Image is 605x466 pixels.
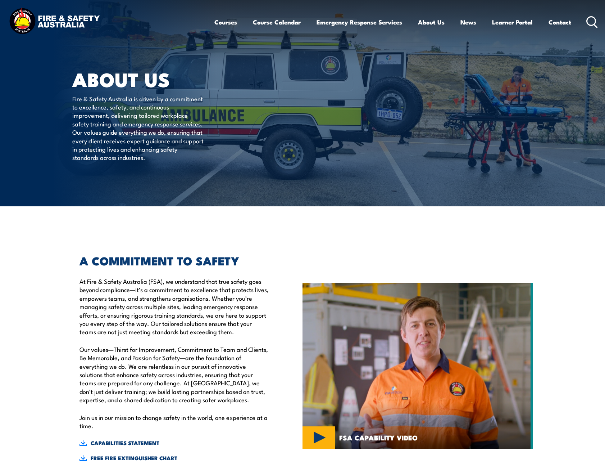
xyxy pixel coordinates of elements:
a: About Us [418,13,445,32]
h2: A COMMITMENT TO SAFETY [79,255,269,265]
h1: About Us [72,71,250,88]
span: FSA CAPABILITY VIDEO [339,434,418,441]
a: Emergency Response Services [317,13,402,32]
p: Our values—Thirst for Improvement, Commitment to Team and Clients, Be Memorable, and Passion for ... [79,345,269,404]
a: CAPABILITIES STATEMENT [79,439,269,447]
img: person [302,283,533,449]
a: Contact [549,13,571,32]
a: News [460,13,476,32]
a: Learner Portal [492,13,533,32]
a: FREE FIRE EXTINGUISHER CHART [79,454,269,462]
p: Fire & Safety Australia is driven by a commitment to excellence, safety, and continuous improveme... [72,94,204,162]
a: Course Calendar [253,13,301,32]
p: Join us in our mission to change safety in the world, one experience at a time. [79,413,269,430]
a: Courses [214,13,237,32]
p: At Fire & Safety Australia (FSA), we understand that true safety goes beyond compliance—it’s a co... [79,277,269,336]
